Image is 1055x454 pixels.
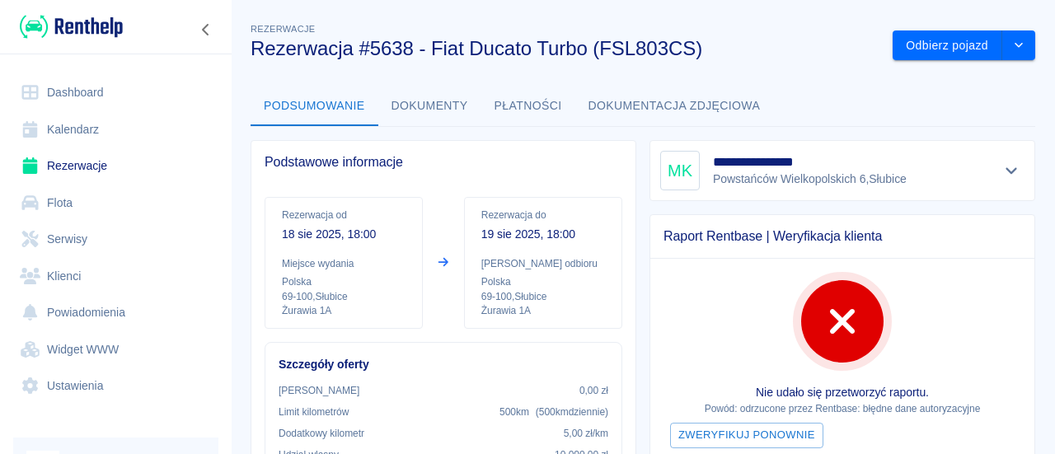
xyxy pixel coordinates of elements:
button: Dokumentacja zdjęciowa [575,87,774,126]
a: Kalendarz [13,111,218,148]
a: Klienci [13,258,218,295]
p: Nie udało się przetworzyć raportu. [663,384,1021,401]
p: 19 sie 2025, 18:00 [481,226,605,243]
a: Serwisy [13,221,218,258]
img: Renthelp logo [20,13,123,40]
div: MK [660,151,700,190]
h3: Rezerwacja #5638 - Fiat Ducato Turbo (FSL803CS) [251,37,879,60]
button: Zwiń nawigację [194,19,218,40]
button: drop-down [1002,30,1035,61]
h6: Szczegóły oferty [279,356,608,373]
p: 0,00 zł [579,383,608,398]
p: 500 km [499,405,608,419]
p: Rezerwacja do [481,208,605,222]
p: Miejsce wydania [282,256,406,271]
button: Pokaż szczegóły [998,159,1025,182]
a: Dashboard [13,74,218,111]
p: 69-100 , Słubice [481,289,605,304]
p: 5,00 zł /km [564,426,608,441]
p: Rezerwacja od [282,208,406,222]
a: Rezerwacje [13,147,218,185]
a: Flota [13,185,218,222]
button: Odbierz pojazd [893,30,1002,61]
p: Żurawia 1A [282,304,406,318]
button: Podsumowanie [251,87,378,126]
button: Zweryfikuj ponownie [670,423,823,448]
p: [PERSON_NAME] odbioru [481,256,605,271]
span: Raport Rentbase | Weryfikacja klienta [663,228,1021,245]
button: Płatności [481,87,575,126]
a: Powiadomienia [13,294,218,331]
span: Rezerwacje [251,24,315,34]
p: Polska [481,274,605,289]
p: Żurawia 1A [481,304,605,318]
p: [PERSON_NAME] [279,383,359,398]
a: Ustawienia [13,367,218,405]
p: Powód: odrzucone przez Rentbase: błędne dane autoryzacyjne [663,401,1021,416]
span: ( 500 km dziennie ) [536,406,608,418]
p: 18 sie 2025, 18:00 [282,226,406,243]
p: Powstańców Wielkopolskich 6 , Słubice [713,171,910,188]
span: Podstawowe informacje [265,154,622,171]
a: Widget WWW [13,331,218,368]
p: Dodatkowy kilometr [279,426,364,441]
button: Dokumenty [378,87,481,126]
p: 69-100 , Słubice [282,289,406,304]
p: Limit kilometrów [279,405,349,419]
p: Polska [282,274,406,289]
a: Renthelp logo [13,13,123,40]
